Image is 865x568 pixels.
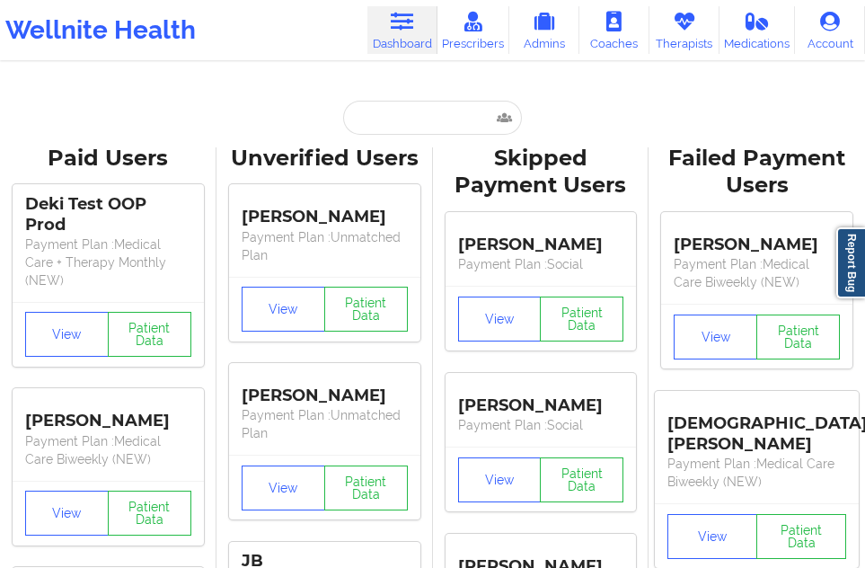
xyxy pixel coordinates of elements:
[242,287,325,332] button: View
[458,221,624,255] div: [PERSON_NAME]
[25,312,109,357] button: View
[540,297,623,342] button: Patient Data
[795,6,865,54] a: Account
[25,235,191,289] p: Payment Plan : Medical Care + Therapy Monthly (NEW)
[108,491,191,536] button: Patient Data
[674,315,757,359] button: View
[25,194,191,235] div: Deki Test OOP Prod
[229,145,420,173] div: Unverified Users
[324,287,408,332] button: Patient Data
[324,466,408,510] button: Patient Data
[446,145,637,200] div: Skipped Payment Users
[367,6,437,54] a: Dashboard
[108,312,191,357] button: Patient Data
[458,457,542,502] button: View
[719,6,795,54] a: Medications
[667,455,846,491] p: Payment Plan : Medical Care Biweekly (NEW)
[25,432,191,468] p: Payment Plan : Medical Care Biweekly (NEW)
[458,255,624,273] p: Payment Plan : Social
[836,227,865,298] a: Report Bug
[540,457,623,502] button: Patient Data
[667,514,757,559] button: View
[579,6,649,54] a: Coaches
[437,6,509,54] a: Prescribers
[242,228,408,264] p: Payment Plan : Unmatched Plan
[458,297,542,342] button: View
[649,6,719,54] a: Therapists
[509,6,579,54] a: Admins
[242,372,408,406] div: [PERSON_NAME]
[674,255,840,291] p: Payment Plan : Medical Care Biweekly (NEW)
[667,400,846,455] div: [DEMOGRAPHIC_DATA][PERSON_NAME]
[458,382,624,416] div: [PERSON_NAME]
[242,406,408,442] p: Payment Plan : Unmatched Plan
[25,398,191,432] div: [PERSON_NAME]
[756,315,840,359] button: Patient Data
[242,194,408,228] div: [PERSON_NAME]
[756,514,846,559] button: Patient Data
[674,221,840,255] div: [PERSON_NAME]
[13,145,204,173] div: Paid Users
[458,416,624,434] p: Payment Plan : Social
[242,466,325,510] button: View
[661,145,852,200] div: Failed Payment Users
[25,491,109,536] button: View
